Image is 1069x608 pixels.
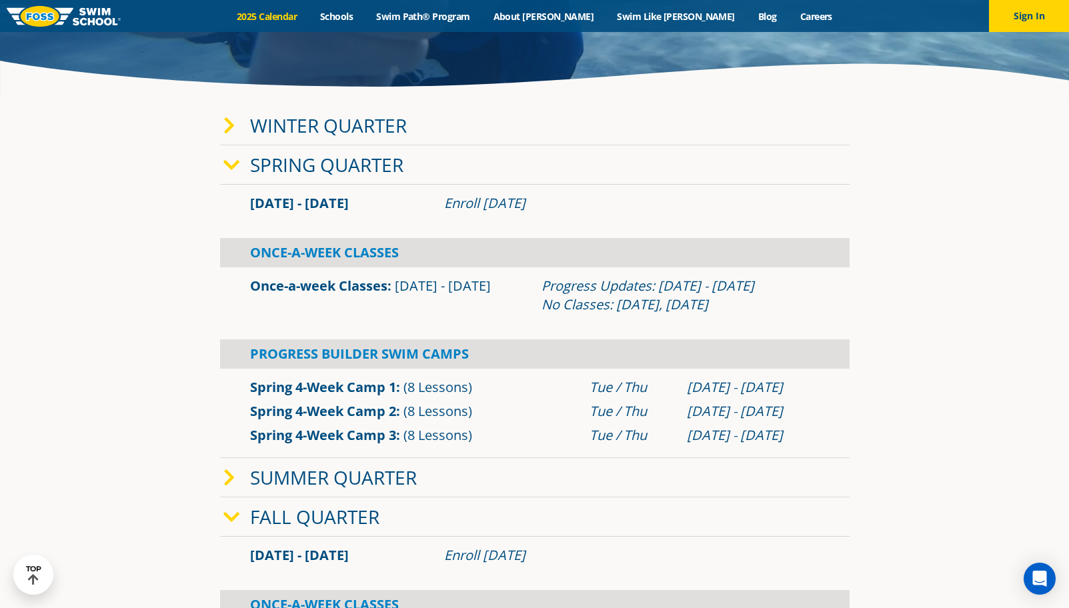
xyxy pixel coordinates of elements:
[788,10,844,23] a: Careers
[403,378,472,396] span: (8 Lessons)
[225,10,309,23] a: 2025 Calendar
[746,10,788,23] a: Blog
[606,10,747,23] a: Swim Like [PERSON_NAME]
[687,378,820,397] div: [DATE] - [DATE]
[26,565,41,585] div: TOP
[250,402,396,420] a: Spring 4-Week Camp 2
[481,10,606,23] a: About [PERSON_NAME]
[309,10,365,23] a: Schools
[250,504,379,529] a: Fall Quarter
[250,426,396,444] a: Spring 4-Week Camp 3
[250,546,349,564] span: [DATE] - [DATE]
[220,339,850,369] div: Progress Builder Swim Camps
[365,10,481,23] a: Swim Path® Program
[250,277,387,295] a: Once-a-week Classes
[250,113,407,138] a: Winter Quarter
[395,277,491,295] span: [DATE] - [DATE]
[444,546,820,565] div: Enroll [DATE]
[250,194,349,212] span: [DATE] - [DATE]
[590,426,674,445] div: Tue / Thu
[1024,563,1056,595] div: Open Intercom Messenger
[403,402,472,420] span: (8 Lessons)
[403,426,472,444] span: (8 Lessons)
[250,465,417,490] a: Summer Quarter
[590,378,674,397] div: Tue / Thu
[687,426,820,445] div: [DATE] - [DATE]
[220,238,850,267] div: Once-A-Week Classes
[250,378,396,396] a: Spring 4-Week Camp 1
[542,277,820,314] div: Progress Updates: [DATE] - [DATE] No Classes: [DATE], [DATE]
[250,152,403,177] a: Spring Quarter
[590,402,674,421] div: Tue / Thu
[444,194,820,213] div: Enroll [DATE]
[687,402,820,421] div: [DATE] - [DATE]
[7,6,121,27] img: FOSS Swim School Logo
